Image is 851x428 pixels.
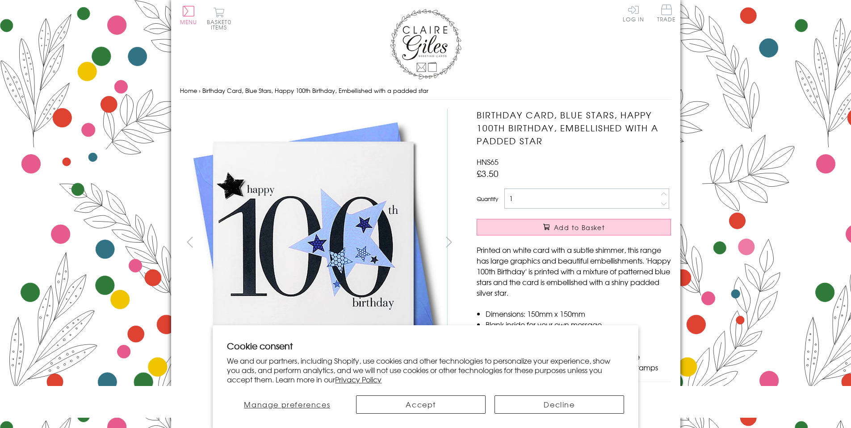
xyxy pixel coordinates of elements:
[227,340,624,352] h2: Cookie consent
[657,4,676,22] span: Trade
[227,356,624,384] p: We and our partners, including Shopify, use cookies and other technologies to personalize your ex...
[227,395,347,414] button: Manage preferences
[180,232,200,252] button: prev
[199,86,201,95] span: ›
[477,195,498,203] label: Quantity
[439,232,459,252] button: next
[180,86,197,95] a: Home
[486,319,671,330] li: Blank inside for your own message
[477,219,671,235] button: Add to Basket
[180,18,197,26] span: Menu
[495,395,624,414] button: Decline
[390,9,461,80] img: Claire Giles Greetings Cards
[477,109,671,147] h1: Birthday Card, Blue Stars, Happy 100th Birthday, Embellished with a padded star
[477,244,671,298] p: Printed on white card with a subtle shimmer, this range has large graphics and beautiful embellis...
[180,6,197,25] button: Menu
[244,399,330,410] span: Manage preferences
[202,86,428,95] span: Birthday Card, Blue Stars, Happy 100th Birthday, Embellished with a padded star
[356,395,486,414] button: Accept
[486,308,671,319] li: Dimensions: 150mm x 150mm
[207,7,231,30] button: Basket0 items
[459,109,727,377] img: Birthday Card, Blue Stars, Happy 100th Birthday, Embellished with a padded star
[477,156,499,167] span: HNS65
[335,374,381,385] a: Privacy Policy
[623,4,644,22] a: Log In
[477,167,499,180] span: £3.50
[657,4,676,24] a: Trade
[211,18,231,31] span: 0 items
[180,109,448,376] img: Birthday Card, Blue Stars, Happy 100th Birthday, Embellished with a padded star
[554,223,605,232] span: Add to Basket
[180,82,671,100] nav: breadcrumbs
